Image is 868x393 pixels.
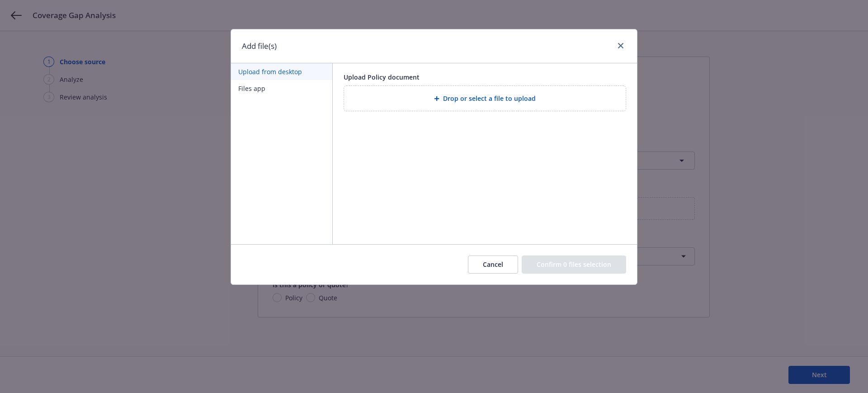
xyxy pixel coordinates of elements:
button: Cancel [468,256,518,274]
div: Drop or select a file to upload [344,85,626,111]
span: Drop or select a file to upload [443,94,536,103]
button: Files app [231,80,332,97]
a: close [615,40,626,51]
button: Upload from desktop [231,63,332,80]
div: Upload Policy document [344,72,626,82]
h1: Add file(s) [242,40,277,52]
